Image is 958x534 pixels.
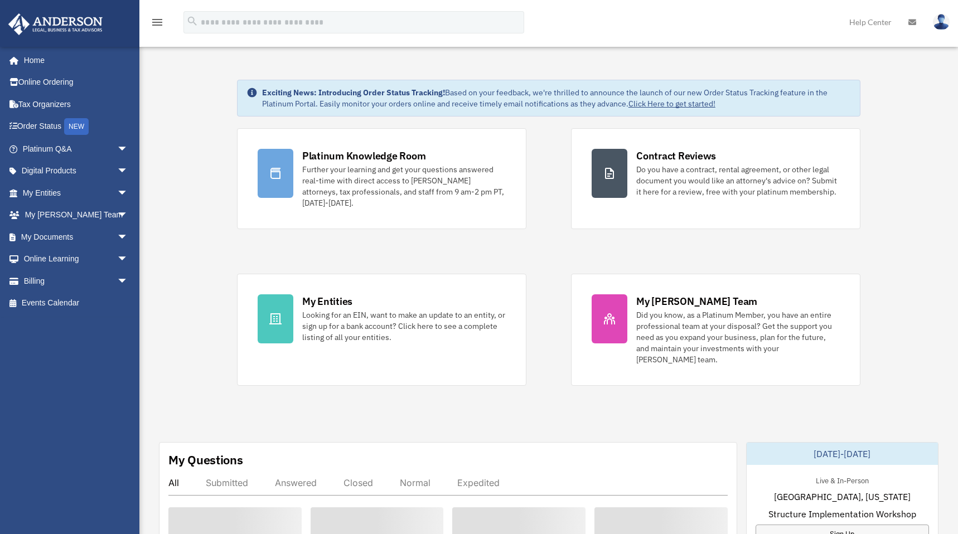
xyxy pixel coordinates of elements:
div: Platinum Knowledge Room [302,149,426,163]
span: arrow_drop_down [117,270,139,293]
a: Home [8,49,139,71]
img: User Pic [933,14,950,30]
span: arrow_drop_down [117,160,139,183]
a: Tax Organizers [8,93,145,115]
span: arrow_drop_down [117,204,139,227]
a: Digital Productsarrow_drop_down [8,160,145,182]
div: My Entities [302,294,352,308]
div: Submitted [206,477,248,488]
a: Events Calendar [8,292,145,314]
div: Normal [400,477,430,488]
a: Billingarrow_drop_down [8,270,145,292]
a: menu [151,20,164,29]
span: Structure Implementation Workshop [768,507,916,521]
a: Platinum Q&Aarrow_drop_down [8,138,145,160]
a: My [PERSON_NAME] Team Did you know, as a Platinum Member, you have an entire professional team at... [571,274,860,386]
a: Online Learningarrow_drop_down [8,248,145,270]
span: arrow_drop_down [117,226,139,249]
div: Contract Reviews [636,149,716,163]
span: arrow_drop_down [117,248,139,271]
div: My Questions [168,452,243,468]
div: All [168,477,179,488]
span: arrow_drop_down [117,138,139,161]
img: Anderson Advisors Platinum Portal [5,13,106,35]
strong: Exciting News: Introducing Order Status Tracking! [262,88,445,98]
a: My [PERSON_NAME] Teamarrow_drop_down [8,204,145,226]
div: Did you know, as a Platinum Member, you have an entire professional team at your disposal? Get th... [636,309,840,365]
span: [GEOGRAPHIC_DATA], [US_STATE] [774,490,911,503]
i: menu [151,16,164,29]
a: My Documentsarrow_drop_down [8,226,145,248]
div: Expedited [457,477,500,488]
div: NEW [64,118,89,135]
a: Contract Reviews Do you have a contract, rental agreement, or other legal document you would like... [571,128,860,229]
a: Online Ordering [8,71,145,94]
a: My Entitiesarrow_drop_down [8,182,145,204]
div: Based on your feedback, we're thrilled to announce the launch of our new Order Status Tracking fe... [262,87,851,109]
a: Order StatusNEW [8,115,145,138]
div: Closed [343,477,373,488]
div: Answered [275,477,317,488]
div: Further your learning and get your questions answered real-time with direct access to [PERSON_NAM... [302,164,506,208]
a: Click Here to get started! [628,99,715,109]
div: Do you have a contract, rental agreement, or other legal document you would like an attorney's ad... [636,164,840,197]
div: [DATE]-[DATE] [747,443,938,465]
div: Looking for an EIN, want to make an update to an entity, or sign up for a bank account? Click her... [302,309,506,343]
i: search [186,15,199,27]
a: My Entities Looking for an EIN, want to make an update to an entity, or sign up for a bank accoun... [237,274,526,386]
a: Platinum Knowledge Room Further your learning and get your questions answered real-time with dire... [237,128,526,229]
span: arrow_drop_down [117,182,139,205]
div: Live & In-Person [807,474,878,486]
div: My [PERSON_NAME] Team [636,294,757,308]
